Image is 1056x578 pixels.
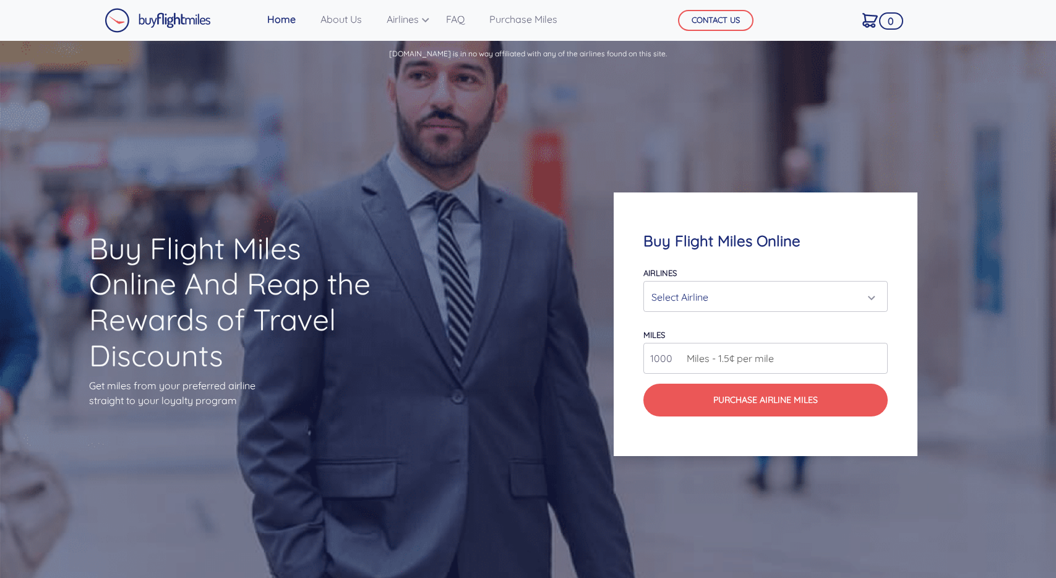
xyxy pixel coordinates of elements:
[89,378,386,408] p: Get miles from your preferred airline straight to your loyalty program
[484,7,562,32] a: Purchase Miles
[643,330,665,340] label: miles
[862,13,878,28] img: Cart
[643,384,888,416] button: Purchase Airline Miles
[857,7,883,33] a: 0
[89,231,386,373] h1: Buy Flight Miles Online And Reap the Rewards of Travel Discounts
[643,232,888,250] h4: Buy Flight Miles Online
[105,8,211,33] img: Buy Flight Miles Logo
[678,10,753,31] button: CONTACT US
[879,12,903,30] span: 0
[680,351,774,366] span: Miles - 1.5¢ per mile
[262,7,301,32] a: Home
[643,268,677,278] label: Airlines
[643,281,888,312] button: Select Airline
[105,5,211,36] a: Buy Flight Miles Logo
[651,285,872,309] div: Select Airline
[441,7,470,32] a: FAQ
[316,7,367,32] a: About Us
[382,7,426,32] a: Airlines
